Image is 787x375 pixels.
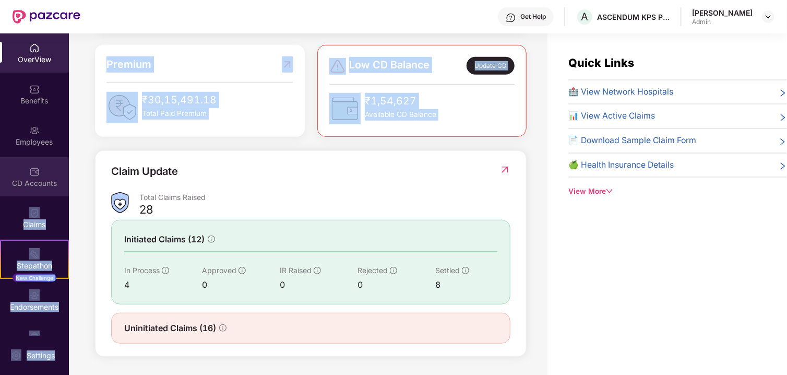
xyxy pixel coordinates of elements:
img: svg+xml;base64,PHN2ZyBpZD0iTXlfT3JkZXJzIiBkYXRhLW5hbWU9Ik15IE9yZGVycyIgeG1sbnM9Imh0dHA6Ly93d3cudz... [29,332,40,342]
span: info-circle [219,324,226,332]
img: ClaimsSummaryIcon [111,192,129,214]
span: 🏥 View Network Hospitals [568,86,673,99]
div: 0 [280,278,357,291]
div: 0 [357,278,435,291]
div: New Challenge [13,274,56,282]
div: 8 [435,278,497,291]
span: Rejected [357,266,388,275]
span: Total Paid Premium [142,108,217,120]
span: info-circle [390,267,397,274]
img: CDBalanceIcon [329,93,361,124]
span: Initiated Claims (12) [124,233,205,246]
span: right [779,88,787,99]
div: Total Claims Raised [139,192,510,202]
span: right [779,161,787,172]
div: Stepathon [1,261,68,271]
span: info-circle [314,267,321,274]
span: info-circle [208,236,215,243]
img: PaidPremiumIcon [106,92,138,123]
img: svg+xml;base64,PHN2ZyBpZD0iRGFuZ2VyLTMyeDMyIiB4bWxucz0iaHR0cDovL3d3dy53My5vcmcvMjAwMC9zdmciIHdpZH... [329,58,346,75]
img: svg+xml;base64,PHN2ZyBpZD0iRHJvcGRvd24tMzJ4MzIiIHhtbG5zPSJodHRwOi8vd3d3LnczLm9yZy8yMDAwL3N2ZyIgd2... [764,13,772,21]
div: 28 [139,202,153,217]
img: svg+xml;base64,PHN2ZyBpZD0iSG9tZSIgeG1sbnM9Imh0dHA6Ly93d3cudzMub3JnLzIwMDAvc3ZnIiB3aWR0aD0iMjAiIG... [29,43,40,53]
img: svg+xml;base64,PHN2ZyBpZD0iRW1wbG95ZWVzIiB4bWxucz0iaHR0cDovL3d3dy53My5vcmcvMjAwMC9zdmciIHdpZHRoPS... [29,125,40,136]
div: Get Help [520,13,546,21]
div: 0 [202,278,280,291]
span: 📊 View Active Claims [568,110,655,123]
div: Settings [23,350,58,361]
span: 🍏 Health Insurance Details [568,159,674,172]
img: RedirectIcon [282,56,293,73]
span: Settled [435,266,460,275]
span: down [606,187,613,195]
div: Admin [692,18,753,26]
span: Approved [202,266,236,275]
div: 4 [124,278,202,291]
img: svg+xml;base64,PHN2ZyB4bWxucz0iaHR0cDovL3d3dy53My5vcmcvMjAwMC9zdmciIHdpZHRoPSIyMSIgaGVpZ2h0PSIyMC... [29,249,40,260]
div: Update CD [467,57,515,75]
img: svg+xml;base64,PHN2ZyBpZD0iQ0RfQWNjb3VudHMiIGRhdGEtbmFtZT0iQ0QgQWNjb3VudHMiIHhtbG5zPSJodHRwOi8vd3... [29,167,40,177]
span: Available CD Balance [365,109,436,121]
span: Premium [106,56,151,73]
span: right [779,136,787,147]
div: [PERSON_NAME] [692,8,753,18]
span: A [581,10,589,23]
div: Claim Update [111,163,178,180]
span: In Process [124,266,160,275]
span: info-circle [239,267,246,274]
img: svg+xml;base64,PHN2ZyBpZD0iU2V0dGluZy0yMHgyMCIgeG1sbnM9Imh0dHA6Ly93d3cudzMub3JnLzIwMDAvc3ZnIiB3aW... [11,350,21,361]
img: svg+xml;base64,PHN2ZyBpZD0iQ2xhaW0iIHhtbG5zPSJodHRwOi8vd3d3LnczLm9yZy8yMDAwL3N2ZyIgd2lkdGg9IjIwIi... [29,208,40,218]
div: View More [568,186,787,197]
span: Quick Links [568,56,634,69]
span: 📄 Download Sample Claim Form [568,134,696,147]
span: Low CD Balance [349,57,430,75]
span: info-circle [462,267,469,274]
img: New Pazcare Logo [13,10,80,24]
img: RedirectIcon [499,165,510,175]
span: info-circle [162,267,169,274]
span: ₹1,54,627 [365,93,436,109]
div: ASCENDUM KPS PRIVATE LIMITED [597,12,670,22]
img: svg+xml;base64,PHN2ZyBpZD0iSGVscC0zMngzMiIgeG1sbnM9Imh0dHA6Ly93d3cudzMub3JnLzIwMDAvc3ZnIiB3aWR0aD... [506,13,516,23]
span: IR Raised [280,266,312,275]
span: right [779,112,787,123]
span: Uninitiated Claims (16) [124,322,216,335]
img: svg+xml;base64,PHN2ZyBpZD0iRW5kb3JzZW1lbnRzIiB4bWxucz0iaHR0cDovL3d3dy53My5vcmcvMjAwMC9zdmciIHdpZH... [29,290,40,301]
span: ₹30,15,491.18 [142,92,217,108]
img: svg+xml;base64,PHN2ZyBpZD0iQmVuZWZpdHMiIHhtbG5zPSJodHRwOi8vd3d3LnczLm9yZy8yMDAwL3N2ZyIgd2lkdGg9Ij... [29,84,40,95]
